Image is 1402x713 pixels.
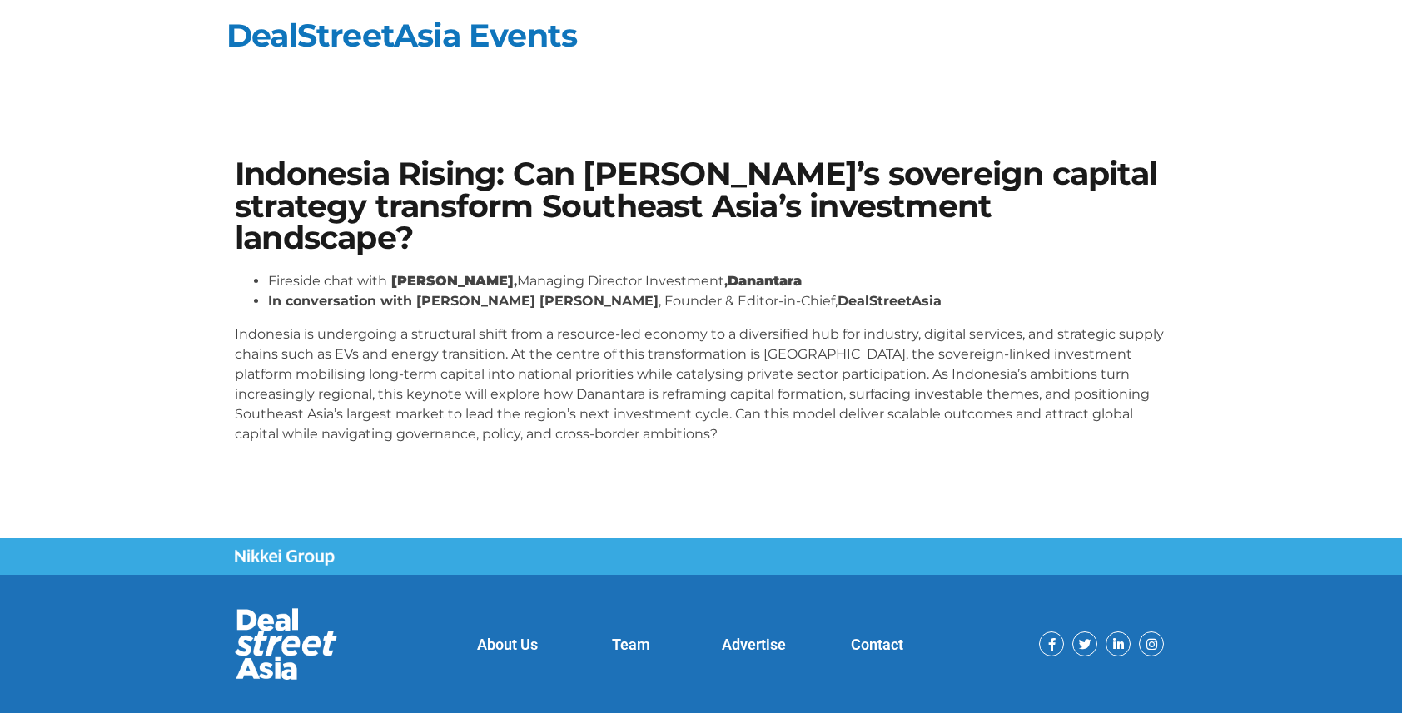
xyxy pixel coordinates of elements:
strong: DealStreetAsia [838,293,942,309]
li: , Founder & Editor-in-Chief, [268,291,1167,311]
img: Nikkei Group [235,549,335,566]
strong: , [724,273,802,289]
strong: Danantara [728,273,802,289]
strong: , [387,273,517,289]
a: Contact [851,636,903,653]
a: DealStreetAsia Events [226,16,577,55]
strong: In conversation with [PERSON_NAME] [PERSON_NAME] [268,293,659,309]
a: Advertise [722,636,786,653]
a: Team [612,636,650,653]
h1: Indonesia Rising: Can [PERSON_NAME]’s sovereign capital strategy transform Southeast Asia’s inves... [235,158,1167,254]
a: About Us [477,636,538,653]
li: Fireside chat with Managing Director Investment [268,271,1167,291]
strong: [PERSON_NAME] [391,273,514,289]
p: Indonesia is undergoing a structural shift from a resource-led economy to a diversified hub for i... [235,324,1167,444]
